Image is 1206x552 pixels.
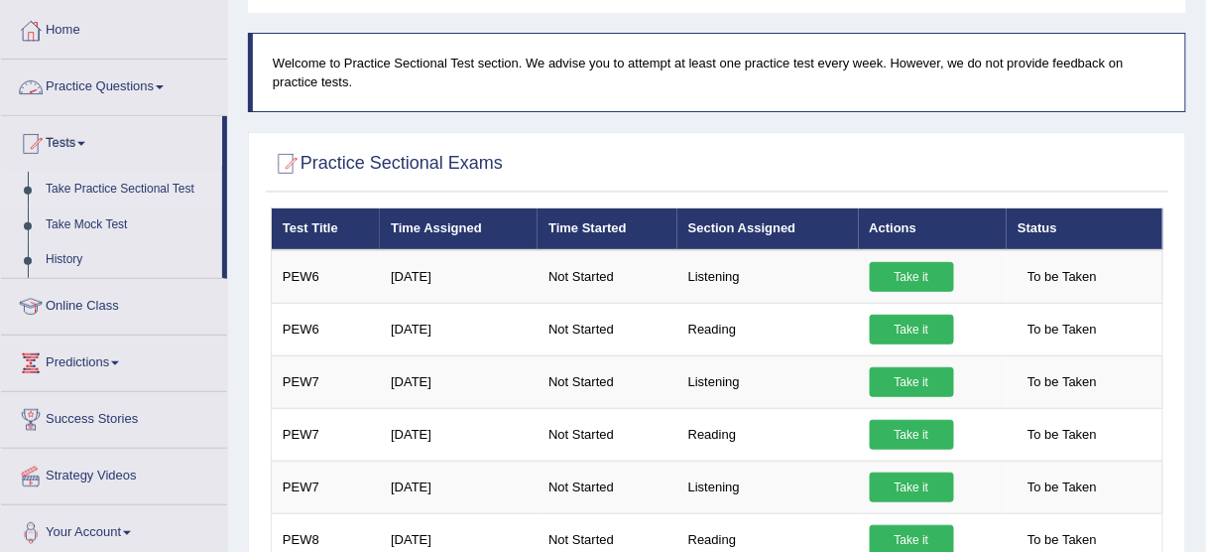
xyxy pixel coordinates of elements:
td: Reading [677,303,859,355]
a: Take it [870,420,954,450]
a: Take Mock Test [37,207,222,243]
a: Strategy Videos [1,449,227,498]
td: Listening [677,461,859,513]
h2: Practice Sectional Exams [271,149,503,179]
a: Success Stories [1,392,227,442]
th: Test Title [272,208,381,250]
td: [DATE] [380,303,538,355]
td: Not Started [538,355,677,408]
a: Home [1,3,227,53]
td: [DATE] [380,355,538,408]
td: Not Started [538,408,677,461]
td: Listening [677,250,859,304]
td: Not Started [538,303,677,355]
td: PEW6 [272,250,381,304]
a: Take it [870,315,954,345]
td: [DATE] [380,408,538,461]
a: Online Class [1,279,227,329]
th: Section Assigned [677,208,859,250]
span: To be Taken [1018,473,1107,502]
a: Take it [870,473,954,502]
th: Time Started [538,208,677,250]
span: To be Taken [1018,262,1107,292]
td: Listening [677,355,859,408]
a: Tests [1,116,222,166]
span: To be Taken [1018,420,1107,450]
a: Take it [870,262,954,292]
a: Predictions [1,336,227,385]
th: Time Assigned [380,208,538,250]
td: PEW7 [272,461,381,513]
th: Actions [859,208,1008,250]
td: PEW6 [272,303,381,355]
td: [DATE] [380,250,538,304]
td: Reading [677,408,859,461]
span: To be Taken [1018,315,1107,345]
p: Welcome to Practice Sectional Test section. We advise you to attempt at least one practice test e... [273,54,1165,91]
a: History [37,242,222,278]
span: To be Taken [1018,367,1107,397]
td: Not Started [538,250,677,304]
td: [DATE] [380,461,538,513]
a: Take Practice Sectional Test [37,172,222,207]
td: PEW7 [272,408,381,461]
a: Take it [870,367,954,397]
td: Not Started [538,461,677,513]
td: PEW7 [272,355,381,408]
th: Status [1007,208,1162,250]
a: Practice Questions [1,60,227,109]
